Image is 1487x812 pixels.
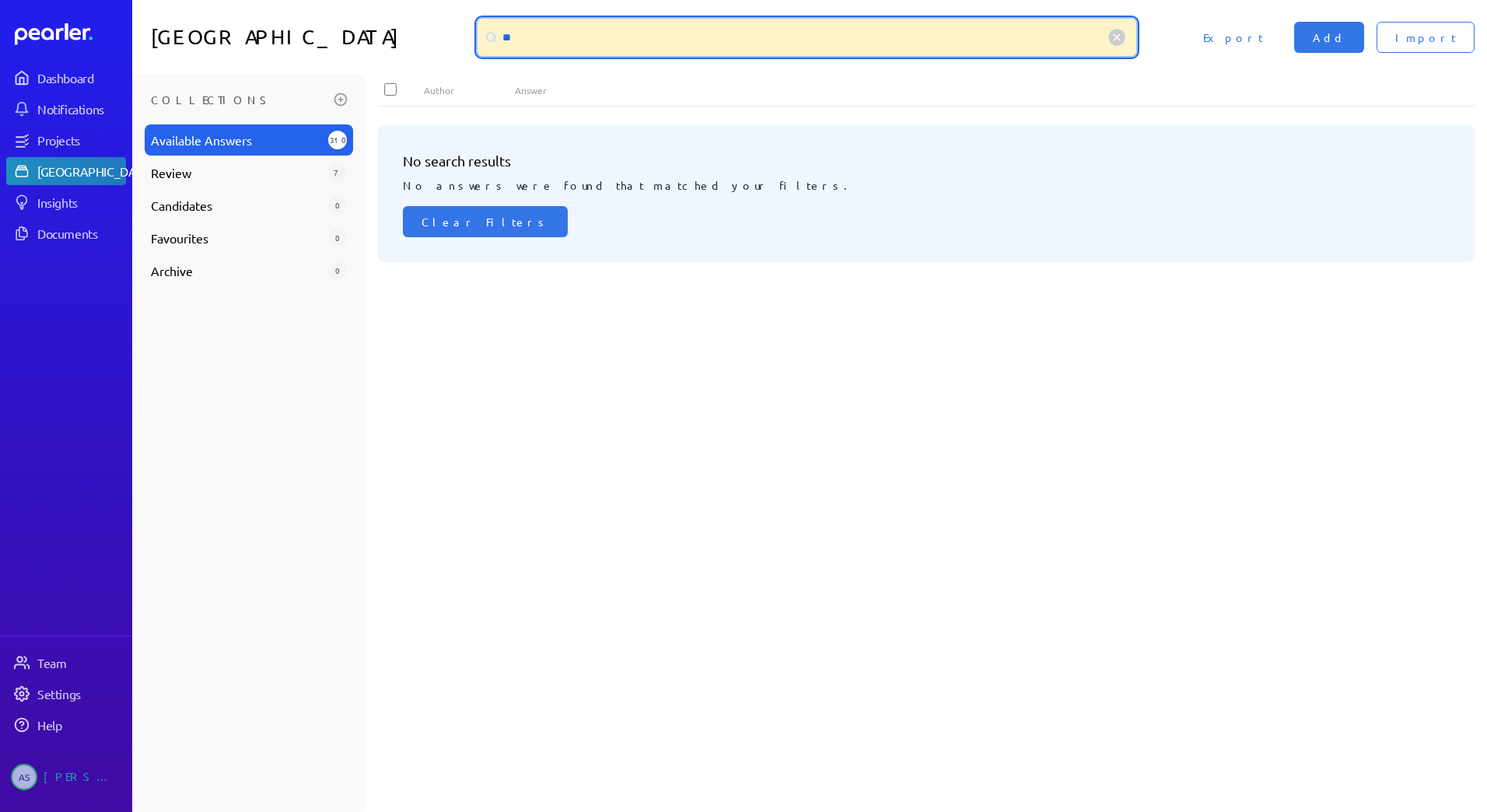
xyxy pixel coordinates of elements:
div: [GEOGRAPHIC_DATA] [37,163,153,179]
p: No answers were found that matched your filters. [403,171,1450,194]
h1: [GEOGRAPHIC_DATA] [151,19,471,56]
div: Settings [37,686,124,702]
h3: Collections [151,87,328,112]
span: Available Answers [151,131,322,149]
a: Notifications [6,95,126,123]
a: Settings [6,680,126,708]
div: 7 [328,163,347,182]
div: Author [424,84,515,96]
button: Export [1184,22,1282,53]
span: Import [1395,30,1456,45]
button: Add [1294,22,1364,53]
a: Projects [6,126,126,154]
a: [GEOGRAPHIC_DATA] [6,157,126,185]
div: Help [37,717,124,733]
span: Export [1203,30,1263,45]
div: 0 [328,261,347,280]
button: Import [1377,22,1475,53]
div: Documents [37,226,124,241]
a: Dashboard [6,64,126,92]
a: Insights [6,188,126,216]
div: [PERSON_NAME] [44,764,121,790]
span: Candidates [151,196,322,215]
button: Clear Filters [403,206,568,237]
div: Insights [37,194,124,210]
div: Team [37,655,124,670]
h3: No search results [403,150,1450,171]
span: Audrie Stefanini [11,764,37,790]
div: Answer [515,84,1429,96]
a: Help [6,711,126,739]
div: 0 [328,229,347,247]
a: Documents [6,219,126,247]
div: Notifications [37,101,124,117]
a: Dashboard [15,23,126,45]
a: AS[PERSON_NAME] [6,758,126,796]
span: Add [1313,30,1345,45]
div: 310 [328,131,347,149]
span: Review [151,163,322,182]
span: Favourites [151,229,322,247]
span: Clear Filters [422,214,549,229]
span: Archive [151,261,322,280]
div: 0 [328,196,347,215]
div: Projects [37,132,124,148]
a: Team [6,649,126,677]
div: Dashboard [37,70,124,86]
